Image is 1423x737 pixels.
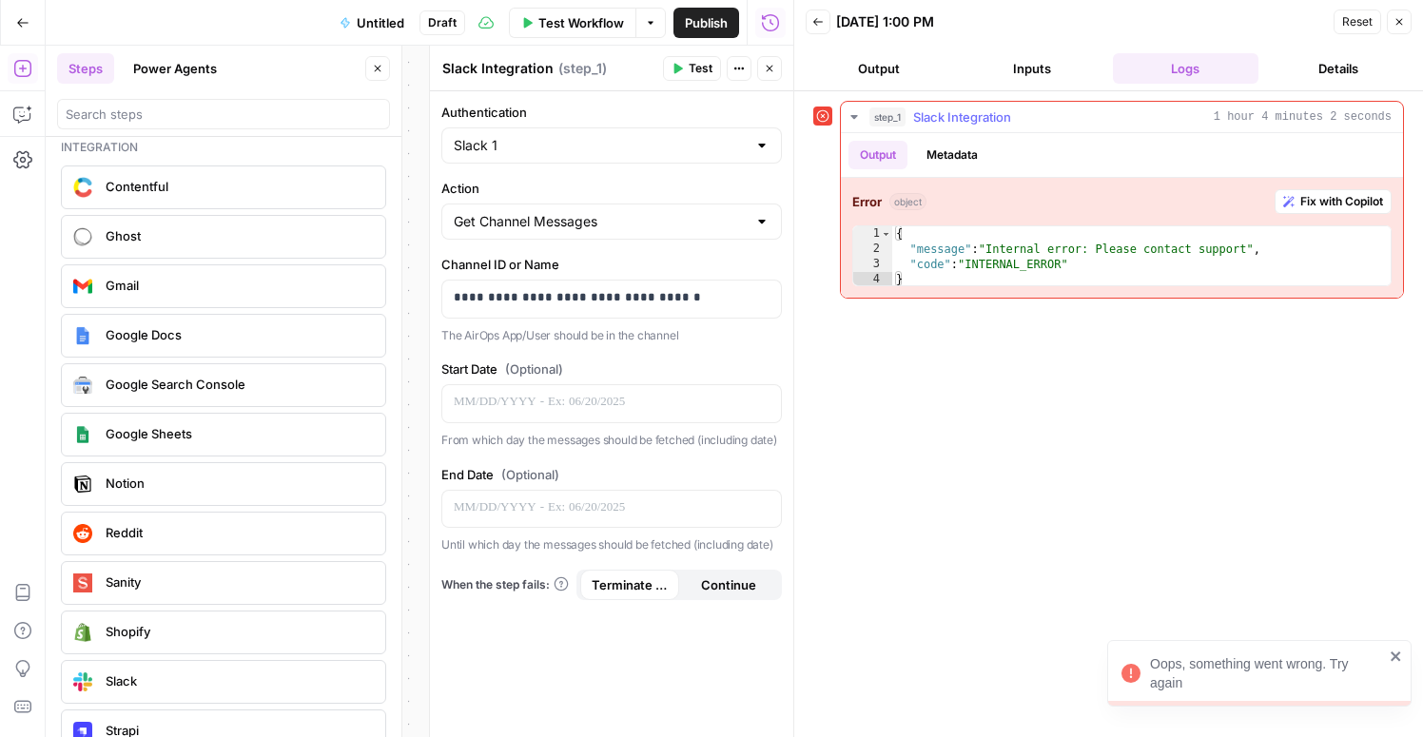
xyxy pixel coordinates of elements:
[853,272,892,287] div: 4
[1113,53,1258,84] button: Logs
[869,107,906,126] span: step_1
[106,325,370,344] span: Google Docs
[441,431,782,450] p: From which day the messages should be fetched (including date)
[441,255,782,274] label: Channel ID or Name
[328,8,416,38] button: Untitled
[501,465,559,484] span: (Optional)
[592,575,668,594] span: Terminate Workflow
[806,53,951,84] button: Output
[913,107,1011,126] span: Slack Integration
[106,671,370,690] span: Slack
[454,212,747,231] input: Get Channel Messages
[1300,193,1383,210] span: Fix with Copilot
[441,103,782,122] label: Authentication
[852,192,882,211] strong: Error
[441,359,782,378] label: Start Date
[106,226,370,245] span: Ghost
[106,622,370,641] span: Shopify
[441,179,782,198] label: Action
[441,535,782,554] p: Until which day the messages should be fetched (including date)
[106,177,370,196] span: Contentful
[505,359,563,378] span: (Optional)
[848,141,907,169] button: Output
[915,141,989,169] button: Metadata
[106,523,370,542] span: Reddit
[106,424,370,443] span: Google Sheets
[1334,10,1381,34] button: Reset
[509,8,635,38] button: Test Workflow
[73,672,92,691] img: Slack-mark-RGB.png
[673,8,739,38] button: Publish
[357,13,404,32] span: Untitled
[853,226,892,242] div: 1
[73,227,92,246] img: ghost-logo-orb.png
[558,59,607,78] span: ( step_1 )
[881,226,891,242] span: Toggle code folding, rows 1 through 4
[106,474,370,493] span: Notion
[73,277,92,296] img: gmail%20(1).png
[106,572,370,592] span: Sanity
[1214,108,1392,126] span: 1 hour 4 minutes 2 seconds
[73,573,92,592] img: logo.svg
[73,524,92,543] img: reddit_icon.png
[73,377,92,394] img: google-search-console.svg
[841,133,1403,298] div: 1 hour 4 minutes 2 seconds
[454,136,747,155] input: Slack 1
[1342,13,1373,30] span: Reset
[1275,189,1392,214] button: Fix with Copilot
[685,13,728,32] span: Publish
[889,193,926,210] span: object
[959,53,1104,84] button: Inputs
[66,105,381,124] input: Search steps
[73,623,92,642] img: download.png
[73,177,92,197] img: sdasd.png
[441,576,569,593] a: When the step fails:
[73,425,92,444] img: Group%201%201.png
[441,326,782,345] p: The AirOps App/User should be in the channel
[73,475,92,494] img: Notion_app_logo.png
[679,570,778,600] button: Continue
[841,102,1403,132] button: 1 hour 4 minutes 2 seconds
[1390,649,1403,664] button: close
[106,276,370,295] span: Gmail
[1150,654,1384,692] div: Oops, something went wrong. Try again
[441,465,782,484] label: End Date
[538,13,624,32] span: Test Workflow
[428,14,457,31] span: Draft
[663,56,721,81] button: Test
[853,242,892,257] div: 2
[853,257,892,272] div: 3
[689,60,712,77] span: Test
[57,53,114,84] button: Steps
[106,375,370,394] span: Google Search Console
[442,59,554,78] textarea: Slack Integration
[61,139,386,156] div: Integration
[73,326,92,345] img: Instagram%20post%20-%201%201.png
[1266,53,1412,84] button: Details
[122,53,228,84] button: Power Agents
[701,575,756,594] span: Continue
